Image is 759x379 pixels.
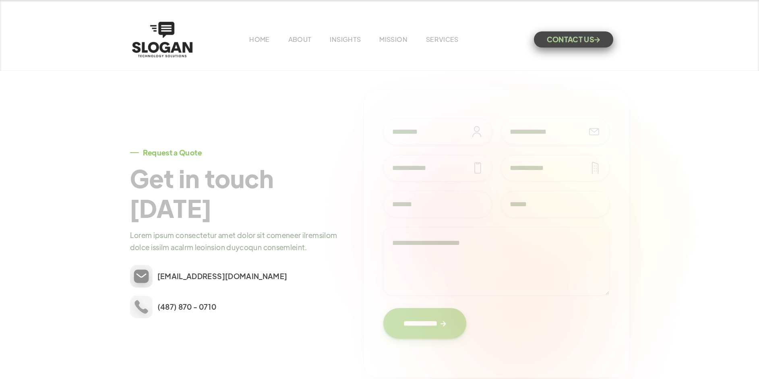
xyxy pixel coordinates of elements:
a: CONTACT US [534,31,613,48]
a: INSIGHTS [330,35,361,43]
div: [EMAIL_ADDRESS][DOMAIN_NAME] [157,272,287,280]
a: MISSION [379,35,407,43]
a: (487) 870 - 0710 [130,296,217,318]
form: Contact Form [383,118,610,348]
div: (487) 870 - 0710 [157,303,217,311]
img: Phone Icon - Agency X Webflow Template [130,296,153,318]
a: HOME [249,35,269,43]
span:  [594,37,600,42]
a: home [130,20,194,59]
div:  [441,321,446,326]
a: ABOUT [288,35,312,43]
h1: Get in touch [DATE] [130,163,355,223]
a: [EMAIL_ADDRESS][DOMAIN_NAME] [130,265,287,288]
p: Lorem ipsum consectetur amet dolor sit comeneer ilremsilom dolce issilm acalrm leoinsion duycoqun... [130,229,355,253]
div: Request a Quote [143,149,202,157]
img: Email Icon - Agency X Webflow Template [130,265,153,288]
a: SERVICES [426,35,459,43]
